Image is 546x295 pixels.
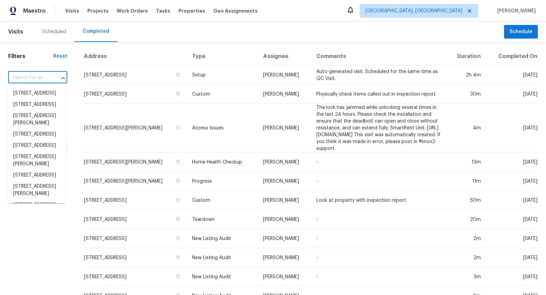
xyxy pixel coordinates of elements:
span: Tasks [156,9,170,13]
td: [PERSON_NAME] [258,153,311,172]
div: Scheduled [42,28,66,35]
button: Schedule [504,25,538,39]
td: New Listing Audit [187,229,258,248]
td: [PERSON_NAME] [258,85,311,104]
div: Reset [53,53,67,60]
td: Look at property with inspection report [311,191,447,210]
td: 2m [447,248,486,267]
td: - [311,229,447,248]
td: Custom [187,191,258,210]
span: Visits [8,24,23,39]
span: Projects [87,8,109,14]
td: [DATE] [486,153,538,172]
td: - [311,267,447,286]
td: [PERSON_NAME] [258,191,311,210]
td: Physically check items called out in inspection report [311,85,447,104]
td: [STREET_ADDRESS] [84,229,187,248]
li: [STREET_ADDRESS] [8,170,66,181]
td: Setup [187,66,258,85]
td: [DATE] [486,267,538,286]
span: Schedule [509,28,532,36]
td: [PERSON_NAME] [258,229,311,248]
td: Custom [187,85,258,104]
li: [STREET_ADDRESS] [8,129,66,140]
th: Completed On [486,47,538,66]
td: [STREET_ADDRESS] [84,191,187,210]
td: [DATE] [486,104,538,153]
td: - [311,172,447,191]
td: 20m [447,210,486,229]
td: 2h 4m [447,66,486,85]
td: [DATE] [486,191,538,210]
button: Copy Address [175,159,181,165]
td: Auto-generated visit. Scheduled for the same time as QC Visit. [311,66,447,85]
li: [STREET_ADDRESS] [8,88,66,99]
td: New Listing Audit [187,267,258,286]
td: [STREET_ADDRESS] [84,210,187,229]
td: New Listing Audit [187,248,258,267]
td: - [311,153,447,172]
h1: Filters [8,53,53,60]
span: Work Orders [117,8,148,14]
button: Copy Address [175,125,181,131]
td: [PERSON_NAME] [258,210,311,229]
li: [STREET_ADDRESS][PERSON_NAME] [8,181,66,199]
td: [PERSON_NAME] [258,267,311,286]
span: [PERSON_NAME] [494,8,536,14]
td: 2m [447,229,486,248]
button: Copy Address [175,273,181,280]
span: Visits [65,8,79,14]
td: [PERSON_NAME] [258,248,311,267]
button: Copy Address [175,254,181,261]
td: [STREET_ADDRESS] [84,267,187,286]
li: [STREET_ADDRESS][PERSON_NAME] [8,110,66,129]
td: 50m [447,191,486,210]
td: [PERSON_NAME] [258,66,311,85]
th: Duration [447,47,486,66]
td: [DATE] [486,172,538,191]
td: [STREET_ADDRESS][PERSON_NAME] [84,172,187,191]
li: [STREET_ADDRESS] [8,140,66,151]
button: Copy Address [175,216,181,222]
td: Progress [187,172,258,191]
span: [GEOGRAPHIC_DATA], [GEOGRAPHIC_DATA] [365,8,462,14]
td: [DATE] [486,229,538,248]
button: Close [58,73,68,83]
td: 13m [447,153,486,172]
span: Maestro [23,8,46,14]
td: The lock has jammed while unlocking several times in the last 24 hours. Please check the installa... [311,104,447,153]
td: [DATE] [486,85,538,104]
td: 3m [447,267,486,286]
button: Copy Address [175,235,181,241]
td: [DATE] [486,66,538,85]
td: 4m [447,104,486,153]
td: [PERSON_NAME] [258,172,311,191]
td: Access Issues [187,104,258,153]
td: [DATE] [486,248,538,267]
li: [STREET_ADDRESS] [8,99,66,110]
th: Assignee [258,47,311,66]
td: [STREET_ADDRESS] [84,85,187,104]
td: [DATE] [486,210,538,229]
button: Copy Address [175,72,181,78]
span: Geo Assignments [213,8,258,14]
td: [STREET_ADDRESS][PERSON_NAME] [84,153,187,172]
td: [STREET_ADDRESS] [84,248,187,267]
th: Comments [311,47,447,66]
button: Copy Address [175,197,181,203]
td: Teardown [187,210,258,229]
td: - [311,248,447,267]
td: 30m [447,85,486,104]
td: - [311,210,447,229]
th: Address [84,47,187,66]
td: [STREET_ADDRESS][PERSON_NAME] [84,104,187,153]
li: [STREET_ADDRESS][PERSON_NAME] [8,151,66,170]
th: Type [187,47,258,66]
td: Home Health Checkup [187,153,258,172]
td: 11m [447,172,486,191]
span: Properties [178,8,205,14]
input: Search for an address... [8,73,48,83]
li: [STREET_ADDRESS][PERSON_NAME] [8,199,66,218]
td: [STREET_ADDRESS] [84,66,187,85]
button: Copy Address [175,178,181,184]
